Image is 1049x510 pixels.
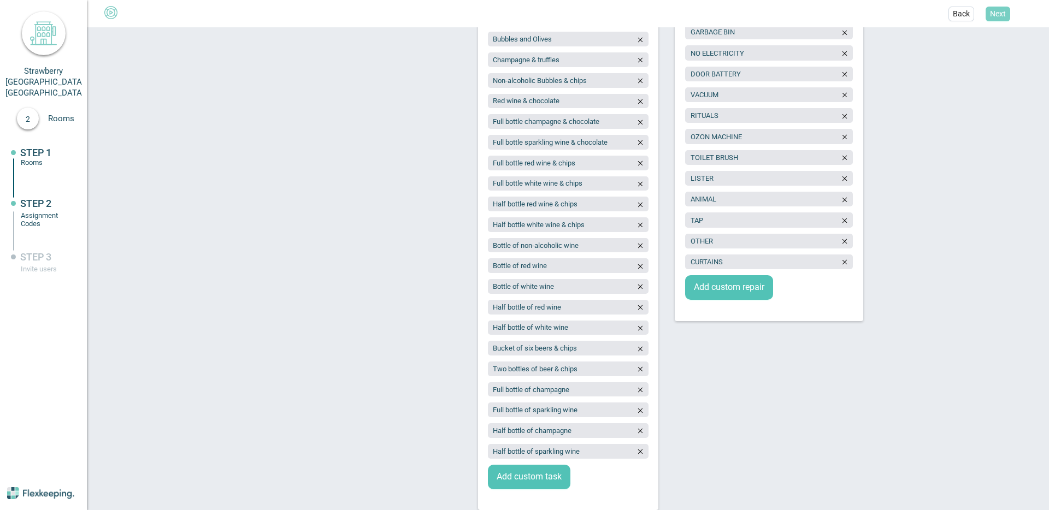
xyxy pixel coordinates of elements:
div: Rooms [21,158,70,167]
span: Next [990,8,1006,19]
span: Add custom repair [694,281,764,294]
span: Add custom task [497,471,562,483]
span: Strawberry [GEOGRAPHIC_DATA] [GEOGRAPHIC_DATA] [5,66,84,98]
span: Half bottle of red wine [493,303,561,311]
div: 2 [17,108,39,129]
span: STEP 2 [20,198,51,209]
span: Rooms [48,114,86,123]
span: GARBAGE BIN [691,28,735,36]
span: Full bottle red wine & chips [493,159,575,167]
div: Assignment Codes [21,211,70,228]
span: LISTER [691,174,714,182]
span: Half bottle white wine & chips [493,221,585,229]
span: Two bottles of beer & chips [493,365,577,373]
span: OZON MACHINE [691,133,742,141]
span: Half bottle of champagne [493,426,571,435]
span: Red wine & chocolate [493,97,559,105]
span: NO ELECTRICITY [691,49,744,57]
span: CURTAINS [691,258,723,266]
span: Bottle of white wine [493,282,554,290]
span: STEP 3 [20,251,51,263]
span: Full bottle sparkling wine & chocolate [493,138,608,146]
div: Invite users [21,265,70,273]
span: Bottle of red wine [493,262,547,270]
span: OTHER [691,237,713,245]
span: Full bottle white wine & chips [493,179,582,187]
span: Full bottle of sparkling wine [493,406,577,414]
span: DOOR BATTERY [691,70,741,78]
span: ANIMAL [691,195,716,203]
span: Half bottle of white wine [493,323,568,331]
span: Back [953,8,970,19]
button: Add custom task [488,465,570,489]
button: Next [986,7,1010,21]
span: Half bottle red wine & chips [493,200,577,208]
span: Full bottle of champagne [493,386,569,394]
span: RITUALS [691,111,718,120]
span: STEP 1 [20,147,51,158]
button: Back [948,7,974,21]
span: Champagne & truffles [493,56,559,64]
span: VACUUM [691,91,718,99]
span: Bubbles and Olives [493,35,552,43]
span: Bottle of non-alcoholic wine [493,241,579,250]
span: TAP [691,216,703,224]
span: Bucket of six beers & chips [493,344,577,352]
span: Half bottle of sparkling wine [493,447,580,455]
span: Non-alcoholic Bubbles & chips [493,76,587,85]
span: TOILET BRUSH [691,153,738,162]
span: Full bottle champagne & chocolate [493,117,599,126]
button: Add custom repair [685,275,773,300]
